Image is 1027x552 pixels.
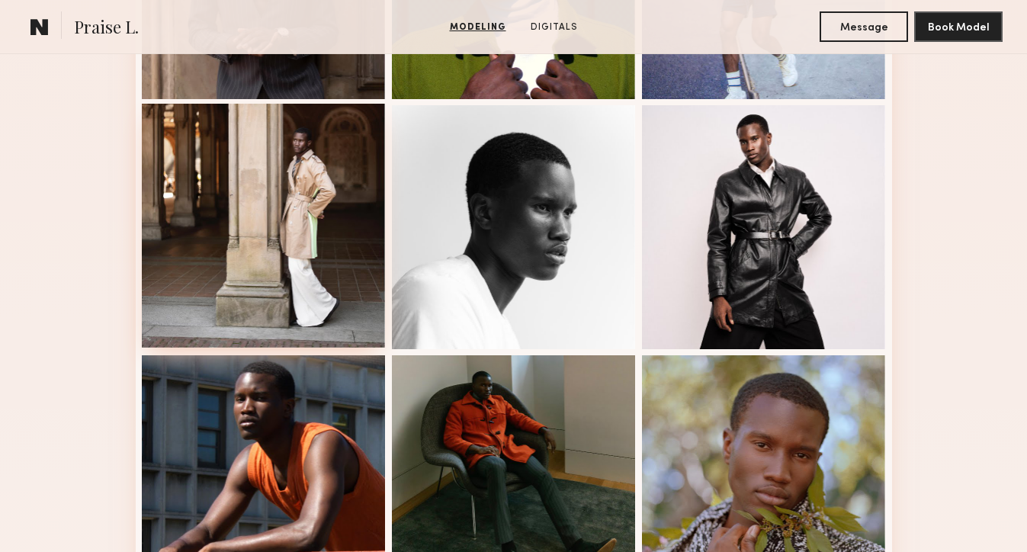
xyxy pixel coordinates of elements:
a: Digitals [525,21,584,34]
span: Praise L. [74,15,139,42]
button: Message [820,11,908,42]
a: Modeling [444,21,512,34]
a: Book Model [914,20,1003,33]
button: Book Model [914,11,1003,42]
